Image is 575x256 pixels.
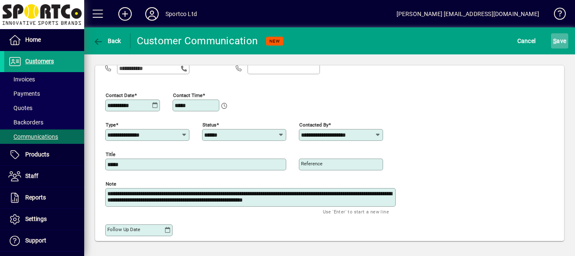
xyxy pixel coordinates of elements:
a: Products [4,144,84,165]
button: Profile [138,6,165,22]
a: Quotes [4,101,84,115]
div: Customer Communication [137,34,258,48]
button: Add [112,6,138,22]
a: Support [4,230,84,251]
span: Cancel [517,34,536,48]
div: [PERSON_NAME] [EMAIL_ADDRESS][DOMAIN_NAME] [397,7,539,21]
a: Communications [4,129,84,144]
mat-label: Type [106,121,116,127]
mat-hint: Use 'Enter' to start a new line [323,207,389,216]
mat-label: Contact time [173,92,202,98]
a: Reports [4,187,84,208]
div: Sportco Ltd [165,7,197,21]
app-page-header-button: Back [84,33,130,49]
span: ave [553,34,566,48]
mat-label: Contact date [106,92,134,98]
span: Customers [25,58,54,65]
a: Payments [4,86,84,101]
mat-label: Note [106,181,116,186]
mat-label: Follow up date [107,226,140,232]
a: Settings [4,209,84,230]
a: Backorders [4,115,84,129]
button: Back [91,33,123,49]
mat-label: Reference [301,161,322,167]
span: Staff [25,172,38,179]
span: Communications [8,133,58,140]
span: Settings [25,216,47,222]
span: Home [25,36,41,43]
mat-label: Title [106,151,115,157]
span: Invoices [8,76,35,83]
span: Back [93,38,121,44]
a: Knowledge Base [548,2,564,29]
span: Products [25,151,49,158]
a: Home [4,30,84,51]
button: Save [551,33,568,49]
span: S [553,38,556,44]
span: Reports [25,194,46,201]
span: NEW [269,38,280,44]
span: Support [25,237,46,244]
mat-label: Contacted by [299,121,328,127]
a: Staff [4,166,84,187]
button: Cancel [515,33,538,49]
mat-label: Status [202,121,216,127]
a: Invoices [4,72,84,86]
span: Payments [8,90,40,97]
span: Quotes [8,105,32,111]
span: Backorders [8,119,43,126]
